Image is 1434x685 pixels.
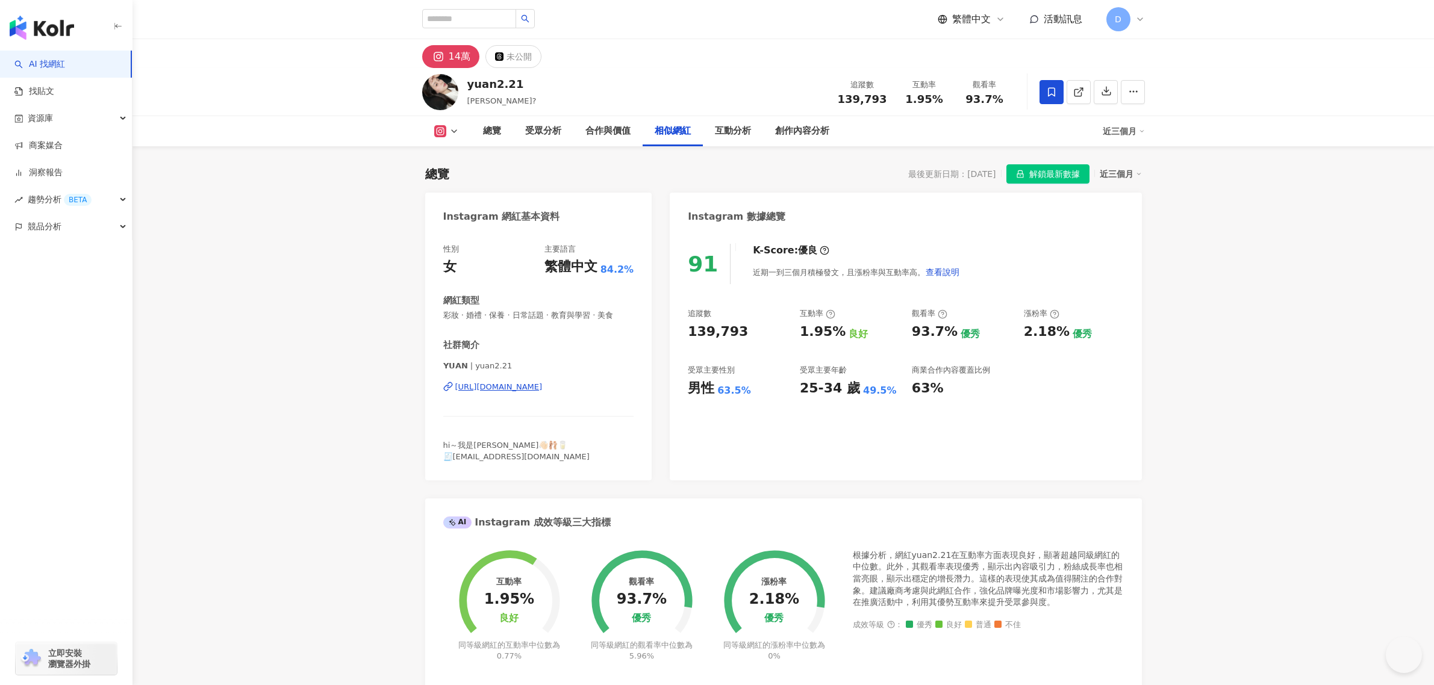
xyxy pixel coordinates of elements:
[688,308,711,319] div: 追蹤數
[1044,13,1082,25] span: 活動訊息
[952,13,991,26] span: 繁體中文
[688,365,735,376] div: 受眾主要性別
[800,379,860,398] div: 25-34 歲
[14,167,63,179] a: 洞察報告
[485,45,541,68] button: 未公開
[688,210,785,223] div: Instagram 數據總覽
[507,48,532,65] div: 未公開
[1073,327,1092,341] div: 優秀
[800,365,847,376] div: 受眾主要年齡
[962,79,1008,91] div: 觀看率
[655,124,691,138] div: 相似網紅
[425,166,449,182] div: 總覽
[496,577,522,586] div: 互動率
[965,621,991,630] span: 普通
[1115,13,1121,26] span: D
[629,651,654,660] span: 5.96%
[16,642,117,675] a: chrome extension立即安裝 瀏覽器外掛
[768,651,781,660] span: 0%
[906,621,932,630] span: 優秀
[467,76,537,91] div: yuan2.21
[443,441,590,460] span: hi～我是[PERSON_NAME]👋🏻🩰🥛 🧾[EMAIL_ADDRESS][DOMAIN_NAME]
[467,96,537,105] span: [PERSON_NAME]?
[589,640,694,662] div: 同等級網紅的觀看率中位數為
[688,252,718,276] div: 91
[14,196,23,204] span: rise
[629,577,654,586] div: 觀看率
[14,140,63,152] a: 商案媒合
[443,310,634,321] span: 彩妝 · 婚禮 · 保養 · 日常話題 · 教育與學習 · 美食
[722,640,827,662] div: 同等級網紅的漲粉率中位數為
[544,244,576,255] div: 主要語言
[764,613,784,624] div: 優秀
[1006,164,1090,184] button: 解鎖最新數據
[497,651,522,660] span: 0.77%
[1016,170,1024,178] span: lock
[1024,308,1059,319] div: 漲粉率
[14,85,54,98] a: 找貼文
[499,613,519,624] div: 良好
[443,210,560,223] div: Instagram 網紅基本資料
[457,640,562,662] div: 同等級網紅的互動率中位數為
[443,516,611,529] div: Instagram 成效等級三大指標
[64,194,92,206] div: BETA
[455,382,543,392] div: [URL][DOMAIN_NAME]
[521,14,529,23] span: search
[443,382,634,392] a: [URL][DOMAIN_NAME]
[912,365,990,376] div: 商業合作內容覆蓋比例
[863,384,897,397] div: 49.5%
[600,263,634,276] span: 84.2%
[48,648,90,669] span: 立即安裝 瀏覽器外掛
[525,124,561,138] div: 受眾分析
[753,260,960,284] div: 近期一到三個月積極發文，且漲粉率與互動率高。
[1024,323,1070,341] div: 2.18%
[14,58,65,70] a: searchAI 找網紅
[1103,122,1145,141] div: 近三個月
[484,591,534,608] div: 1.95%
[443,361,634,371] span: 𝗬𝗨𝗔𝗡 | yuan2.21
[853,550,1124,609] div: 根據分析，網紅yuan2.21在互動率方面表現良好，顯著超越同級網紅的中位數。此外，其觀看率表現優秀，顯示出內容吸引力，粉絲成長率也相當亮眼，顯示出穩定的增長潛力。這樣的表現使其成為值得關注的合...
[925,260,960,284] button: 查看說明
[688,379,714,398] div: 男性
[1386,637,1422,673] iframe: Help Scout Beacon - Open
[994,621,1021,630] span: 不佳
[585,124,631,138] div: 合作與價值
[28,105,53,132] span: 資源庫
[28,186,92,213] span: 趨勢分析
[443,244,459,255] div: 性別
[422,45,479,68] button: 14萬
[849,327,868,341] div: 良好
[800,308,835,319] div: 互動率
[853,621,1124,630] div: 成效等級 ：
[912,379,944,398] div: 63%
[688,323,748,341] div: 139,793
[483,124,501,138] div: 總覽
[902,79,947,91] div: 互動率
[926,267,959,277] span: 查看說明
[544,258,597,276] div: 繁體中文
[775,124,829,138] div: 創作內容分析
[28,213,61,240] span: 競品分析
[761,577,787,586] div: 漲粉率
[632,613,651,624] div: 優秀
[422,74,458,110] img: KOL Avatar
[912,308,947,319] div: 觀看率
[961,327,980,341] div: 優秀
[749,591,799,608] div: 2.18%
[449,48,470,65] div: 14萬
[912,323,958,341] div: 93.7%
[443,516,472,528] div: AI
[935,621,962,630] span: 良好
[717,384,751,397] div: 63.5%
[443,294,479,307] div: 網紅類型
[1100,166,1142,182] div: 近三個月
[798,244,817,257] div: 優良
[443,258,457,276] div: 女
[1029,165,1080,184] span: 解鎖最新數據
[715,124,751,138] div: 互動分析
[908,169,996,179] div: 最後更新日期：[DATE]
[753,244,829,257] div: K-Score :
[443,339,479,352] div: 社群簡介
[838,79,887,91] div: 追蹤數
[905,93,943,105] span: 1.95%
